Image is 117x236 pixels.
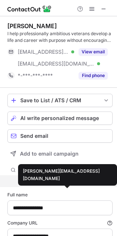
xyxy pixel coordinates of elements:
[18,49,69,55] span: [EMAIL_ADDRESS][DOMAIN_NAME]
[7,4,52,13] img: ContactOut v5.3.10
[18,60,94,67] span: [EMAIL_ADDRESS][DOMAIN_NAME]
[19,178,96,185] div: [PERSON_NAME][EMAIL_ADDRESS][DOMAIN_NAME]
[7,165,113,175] button: Find work email
[20,133,48,139] span: Send email
[7,147,113,160] button: Add to email campaign
[7,94,113,107] button: save-profile-one-click
[7,22,57,30] div: [PERSON_NAME]
[19,167,104,173] span: Find work email
[79,72,108,79] button: Reveal Button
[20,151,79,157] span: Add to email campaign
[7,220,113,226] label: Company URL
[7,129,113,143] button: Send email
[7,112,113,125] button: AI write personalized message
[7,30,113,44] div: I help professionally ambitious veterans develop a life and career with purpose without encouragi...
[79,48,108,56] button: Reveal Button
[20,97,100,103] div: Save to List / ATS / CRM
[7,192,113,198] label: Full name
[20,115,99,121] span: AI write personalized message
